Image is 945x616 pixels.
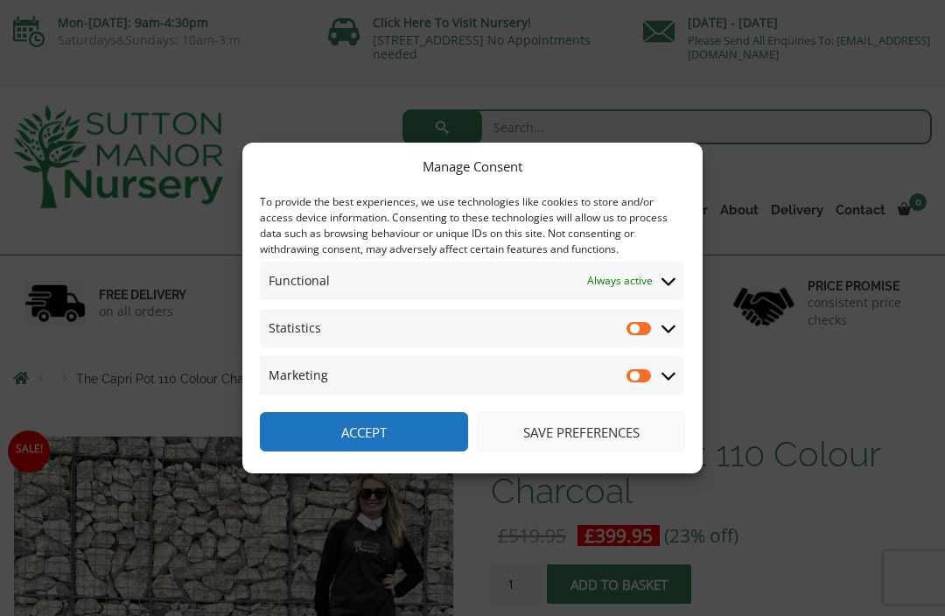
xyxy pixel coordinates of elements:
[260,194,683,257] div: To provide the best experiences, we use technologies like cookies to store and/or access device i...
[269,270,330,291] span: Functional
[260,412,468,451] button: Accept
[269,365,328,386] span: Marketing
[477,412,685,451] button: Save preferences
[260,262,683,300] summary: Functional Always active
[260,309,683,347] summary: Statistics
[269,318,321,339] span: Statistics
[587,270,653,291] span: Always active
[260,356,683,395] summary: Marketing
[423,156,522,177] div: Manage Consent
